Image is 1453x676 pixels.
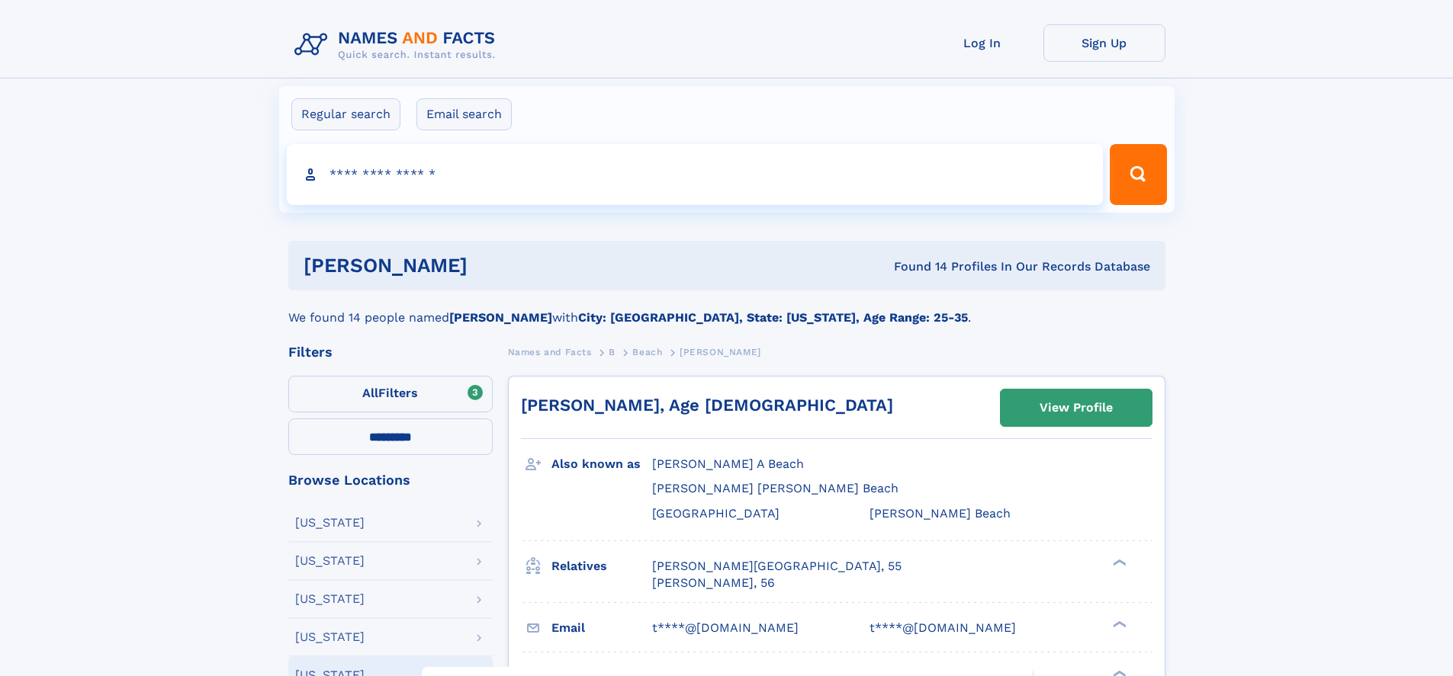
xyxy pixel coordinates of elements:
[295,555,365,567] div: [US_STATE]
[632,342,662,361] a: Beach
[921,24,1043,62] a: Log In
[551,553,652,579] h3: Relatives
[652,506,780,521] span: [GEOGRAPHIC_DATA]
[291,98,400,130] label: Regular search
[609,342,616,361] a: B
[288,473,493,487] div: Browse Locations
[680,347,761,357] span: [PERSON_NAME]
[870,506,1011,521] span: [PERSON_NAME] Beach
[1001,389,1152,426] a: View Profile
[295,517,365,529] div: [US_STATE]
[521,396,893,415] a: [PERSON_NAME], Age [DEMOGRAPHIC_DATA]
[632,347,662,357] span: Beach
[287,144,1104,205] input: search input
[1109,619,1127,629] div: ❯
[578,310,968,325] b: City: [GEOGRAPHIC_DATA], State: [US_STATE], Age Range: 25-35
[449,310,552,325] b: [PERSON_NAME]
[652,481,898,495] span: [PERSON_NAME] [PERSON_NAME] Beach
[288,345,493,359] div: Filters
[288,24,508,66] img: Logo Names and Facts
[362,386,378,400] span: All
[1043,24,1165,62] a: Sign Up
[551,451,652,477] h3: Also known as
[304,256,681,275] h1: [PERSON_NAME]
[551,615,652,641] h3: Email
[652,558,902,575] a: [PERSON_NAME][GEOGRAPHIC_DATA], 55
[1110,144,1166,205] button: Search Button
[295,631,365,643] div: [US_STATE]
[288,376,493,412] label: Filters
[1040,390,1113,425] div: View Profile
[680,258,1150,275] div: Found 14 Profiles In Our Records Database
[652,575,775,591] a: [PERSON_NAME], 56
[1109,557,1127,567] div: ❯
[652,457,804,471] span: [PERSON_NAME] A Beach
[508,342,592,361] a: Names and Facts
[295,593,365,605] div: [US_STATE]
[416,98,512,130] label: Email search
[288,290,1165,327] div: We found 14 people named with .
[609,347,616,357] span: B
